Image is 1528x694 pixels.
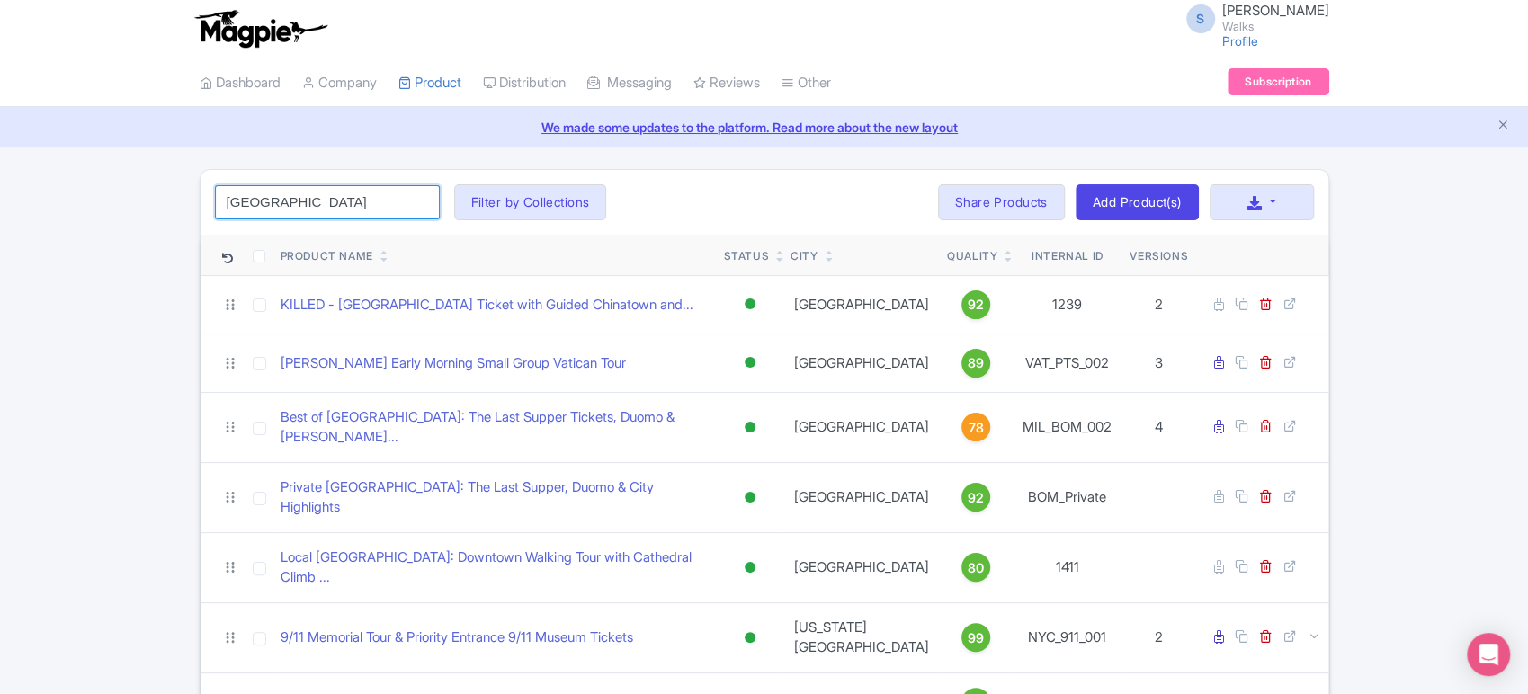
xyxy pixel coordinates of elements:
[1012,334,1122,392] td: VAT_PTS_002
[454,184,607,220] button: Filter by Collections
[1012,392,1122,462] td: MIL_BOM_002
[281,248,373,264] div: Product Name
[741,555,759,581] div: Active
[281,477,710,518] a: Private [GEOGRAPHIC_DATA]: The Last Supper, Duomo & City Highlights
[398,58,461,108] a: Product
[783,532,940,602] td: [GEOGRAPHIC_DATA]
[969,418,984,438] span: 78
[281,627,633,648] a: 9/11 Memorial Tour & Priority Entrance 9/11 Museum Tickets
[968,558,984,578] span: 80
[783,462,940,532] td: [GEOGRAPHIC_DATA]
[1175,4,1329,32] a: S [PERSON_NAME] Walks
[1467,633,1510,676] div: Open Intercom Messenger
[783,602,940,672] td: [US_STATE][GEOGRAPHIC_DATA]
[741,485,759,511] div: Active
[1497,116,1510,137] button: Close announcement
[947,623,1005,652] a: 99
[741,291,759,317] div: Active
[783,334,940,392] td: [GEOGRAPHIC_DATA]
[281,295,693,316] a: KILLED - [GEOGRAPHIC_DATA] Ticket with Guided Chinatown and...
[782,58,831,108] a: Other
[947,349,1005,378] a: 89
[741,414,759,440] div: Active
[938,184,1065,220] a: Share Products
[1155,296,1163,313] span: 2
[11,118,1517,137] a: We made some updates to the platform. Read more about the new layout
[968,295,984,315] span: 92
[281,547,710,588] a: Local [GEOGRAPHIC_DATA]: Downtown Walking Tour with Cathedral Climb ...
[741,350,759,376] div: Active
[723,248,769,264] div: Status
[281,353,626,374] a: [PERSON_NAME] Early Morning Small Group Vatican Tour
[302,58,377,108] a: Company
[1012,462,1122,532] td: BOM_Private
[947,483,1005,512] a: 92
[947,413,1005,441] a: 78
[968,488,984,508] span: 92
[968,353,984,373] span: 89
[1228,68,1328,95] a: Subscription
[968,628,984,648] span: 99
[200,58,281,108] a: Dashboard
[1012,275,1122,334] td: 1239
[1155,418,1163,435] span: 4
[783,275,940,334] td: [GEOGRAPHIC_DATA]
[587,58,672,108] a: Messaging
[1155,628,1163,645] span: 2
[1222,2,1329,19] span: [PERSON_NAME]
[1076,184,1199,220] a: Add Product(s)
[281,407,710,448] a: Best of [GEOGRAPHIC_DATA]: The Last Supper Tickets, Duomo & [PERSON_NAME]...
[1122,235,1195,276] th: Versions
[741,625,759,651] div: Active
[1222,33,1258,49] a: Profile
[483,58,566,108] a: Distribution
[693,58,760,108] a: Reviews
[947,553,1005,582] a: 80
[947,248,997,264] div: Quality
[1012,602,1122,672] td: NYC_911_001
[1012,532,1122,602] td: 1411
[191,9,330,49] img: logo-ab69f6fb50320c5b225c76a69d11143b.png
[215,185,440,219] input: Search product name, city, or interal id
[783,392,940,462] td: [GEOGRAPHIC_DATA]
[791,248,818,264] div: City
[947,290,1005,319] a: 92
[1155,354,1163,371] span: 3
[1186,4,1215,33] span: S
[1222,21,1329,32] small: Walks
[1012,235,1122,276] th: Internal ID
